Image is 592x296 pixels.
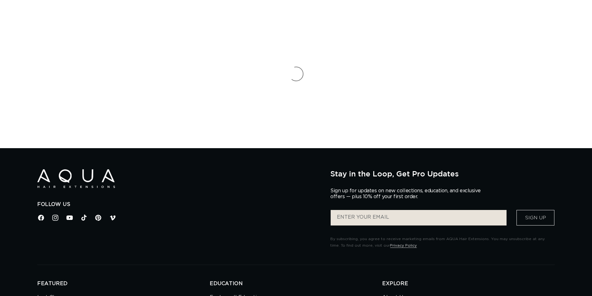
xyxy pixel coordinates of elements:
[330,169,555,178] h2: Stay in the Loop, Get Pro Updates
[37,280,210,287] h2: FEATURED
[382,280,555,287] h2: EXPLORE
[390,244,417,247] a: Privacy Policy
[516,210,554,225] button: Sign Up
[330,188,486,200] p: Sign up for updates on new collections, education, and exclusive offers — plus 10% off your first...
[37,169,115,188] img: Aqua Hair Extensions
[37,201,321,208] h2: Follow Us
[331,210,507,225] input: ENTER YOUR EMAIL
[330,236,555,249] p: By subscribing, you agree to receive marketing emails from AQUA Hair Extensions. You may unsubscr...
[210,280,382,287] h2: EDUCATION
